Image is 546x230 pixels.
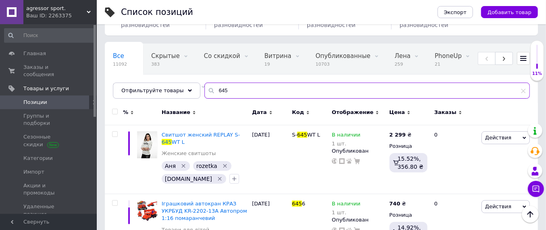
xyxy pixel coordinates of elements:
[297,132,307,138] span: 645
[113,83,197,90] span: Наклейки для авто и мото
[172,139,185,145] span: WT L
[23,155,53,162] span: Категории
[390,201,400,207] b: 740
[113,52,124,60] span: Все
[444,9,467,15] span: Экспорт
[485,203,511,209] span: Действия
[292,132,297,138] span: S-
[316,61,371,67] span: 10703
[162,109,190,116] span: Название
[250,125,290,194] div: [DATE]
[23,203,75,218] span: Удаленные позиции
[162,132,240,145] a: Свитшот женский REPLAY S-645WT L
[292,109,304,116] span: Код
[23,133,75,148] span: Сезонные скидки
[332,141,361,147] div: 1 шт.
[438,6,473,18] button: Экспорт
[121,87,184,93] span: Отфильтруйте товары
[265,61,292,67] span: 19
[151,52,180,60] span: Скрытые
[23,182,75,197] span: Акции и промокоды
[204,83,530,99] input: Поиск по названию позиции, артикулу и поисковым запросам
[390,131,412,139] div: ₴
[332,216,386,224] div: Опубликован
[23,168,44,176] span: Импорт
[435,52,462,60] span: PhoneUp
[522,206,539,223] button: Наверх
[196,163,217,169] span: rozetka
[123,109,128,116] span: %
[165,163,176,169] span: Аня
[121,8,193,17] div: Список позиций
[4,28,95,43] input: Поиск
[23,50,46,57] span: Главная
[23,64,75,78] span: Заказы и сообщения
[180,163,187,169] svg: Удалить метку
[488,9,531,15] span: Добавить товар
[332,201,361,209] span: В наличии
[481,6,538,18] button: Добавить товар
[26,12,97,19] div: Ваш ID: 2263375
[390,211,427,219] div: Розница
[307,132,320,138] span: WT L
[162,132,240,138] span: Свитшот женский REPLAY S-
[252,109,267,116] span: Дата
[429,125,479,194] div: 0
[332,209,361,215] div: 1 шт.
[528,181,544,197] button: Чат с покупателем
[390,143,427,150] div: Розница
[485,135,511,141] span: Действия
[390,132,406,138] b: 2 299
[302,201,305,207] span: 6
[332,132,361,140] span: В наличии
[23,112,75,127] span: Группы и подборки
[23,85,69,92] span: Товары и услуги
[395,61,411,67] span: 259
[165,176,212,182] span: [DOMAIN_NAME]
[531,71,544,77] div: 11%
[137,131,158,158] img: Свитшот женский REPLAY S-645WT L
[162,201,247,221] a: Іграшковий автокран КРАЗ УКРБУД KR-2202-13A Автопром 1:16 помаранчевий
[332,147,386,155] div: Опубликован
[26,5,87,12] span: agressor sport.
[113,61,127,67] span: 11092
[395,52,411,60] span: Лена
[151,61,180,67] span: 383
[23,99,47,106] span: Позиции
[398,155,423,170] span: 15.52%, 356.80 ₴
[390,109,405,116] span: Цена
[217,176,223,182] svg: Удалить метку
[162,139,172,145] span: 645
[265,52,292,60] span: Витрина
[332,109,373,116] span: Отображение
[316,52,371,60] span: Опубликованные
[434,109,456,116] span: Заказы
[204,52,240,60] span: Со скидкой
[390,200,406,207] div: ₴
[435,61,462,67] span: 21
[162,150,216,157] a: Женские свитшоты
[222,163,228,169] svg: Удалить метку
[292,201,302,207] span: 645
[137,200,158,221] img: Іграшковий автокран КРАЗ УКРБУД KR-2202-13A Автопром 1:16 помаранчевий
